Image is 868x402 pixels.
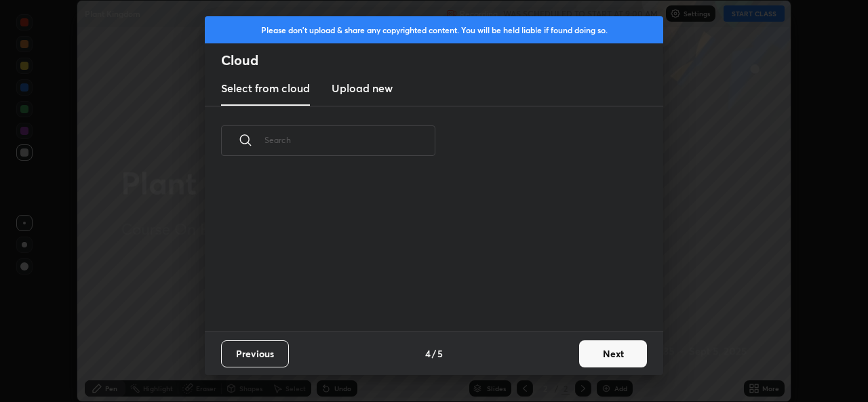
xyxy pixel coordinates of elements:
div: Please don't upload & share any copyrighted content. You will be held liable if found doing so. [205,16,663,43]
h3: Upload new [332,80,393,96]
h4: 4 [425,346,431,361]
h4: 5 [437,346,443,361]
h2: Cloud [221,52,663,69]
input: Search [264,111,435,169]
button: Previous [221,340,289,367]
h4: / [432,346,436,361]
button: Next [579,340,647,367]
h3: Select from cloud [221,80,310,96]
div: grid [205,172,647,331]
